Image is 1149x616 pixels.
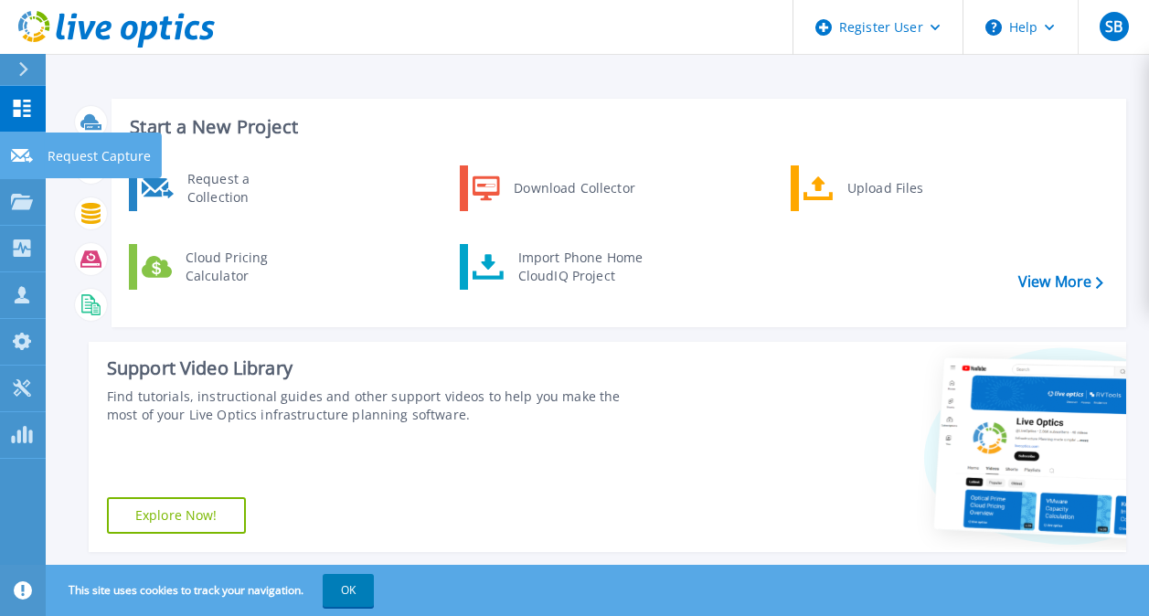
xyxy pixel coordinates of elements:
[460,165,647,211] a: Download Collector
[1105,19,1122,34] span: SB
[130,117,1102,137] h3: Start a New Project
[1018,273,1103,291] a: View More
[107,388,646,424] div: Find tutorials, instructional guides and other support videos to help you make the most of your L...
[50,574,374,607] span: This site uses cookies to track your navigation.
[107,356,646,380] div: Support Video Library
[178,170,312,207] div: Request a Collection
[509,249,652,285] div: Import Phone Home CloudIQ Project
[107,497,246,534] a: Explore Now!
[129,244,316,290] a: Cloud Pricing Calculator
[129,165,316,211] a: Request a Collection
[48,133,151,180] p: Request Capture
[505,170,643,207] div: Download Collector
[838,170,973,207] div: Upload Files
[176,249,312,285] div: Cloud Pricing Calculator
[323,574,374,607] button: OK
[791,165,978,211] a: Upload Files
